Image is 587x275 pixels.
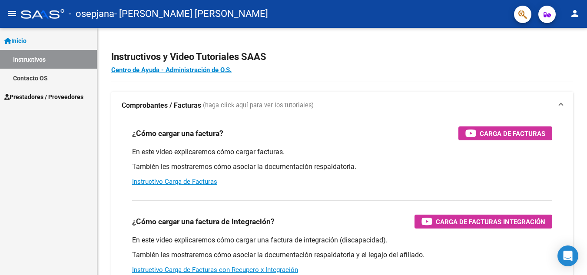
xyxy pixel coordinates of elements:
[557,245,578,266] div: Open Intercom Messenger
[132,147,552,157] p: En este video explicaremos cómo cargar facturas.
[122,101,201,110] strong: Comprobantes / Facturas
[458,126,552,140] button: Carga de Facturas
[111,92,573,119] mat-expansion-panel-header: Comprobantes / Facturas (haga click aquí para ver los tutoriales)
[4,92,83,102] span: Prestadores / Proveedores
[203,101,314,110] span: (haga click aquí para ver los tutoriales)
[415,215,552,229] button: Carga de Facturas Integración
[480,128,545,139] span: Carga de Facturas
[111,66,232,74] a: Centro de Ayuda - Administración de O.S.
[69,4,114,23] span: - osepjana
[132,162,552,172] p: También les mostraremos cómo asociar la documentación respaldatoria.
[4,36,27,46] span: Inicio
[111,49,573,65] h2: Instructivos y Video Tutoriales SAAS
[132,250,552,260] p: También les mostraremos cómo asociar la documentación respaldatoria y el legajo del afiliado.
[132,235,552,245] p: En este video explicaremos cómo cargar una factura de integración (discapacidad).
[114,4,268,23] span: - [PERSON_NAME] [PERSON_NAME]
[436,216,545,227] span: Carga de Facturas Integración
[132,215,275,228] h3: ¿Cómo cargar una factura de integración?
[132,266,298,274] a: Instructivo Carga de Facturas con Recupero x Integración
[132,178,217,186] a: Instructivo Carga de Facturas
[570,8,580,19] mat-icon: person
[132,127,223,139] h3: ¿Cómo cargar una factura?
[7,8,17,19] mat-icon: menu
